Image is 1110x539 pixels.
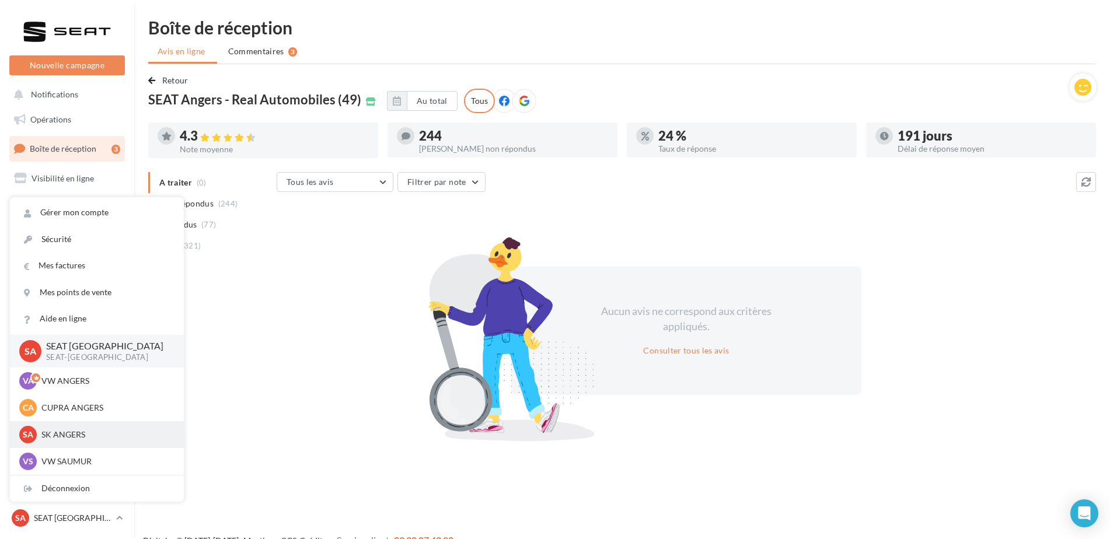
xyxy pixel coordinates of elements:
div: Boîte de réception [148,19,1096,36]
a: Campagnes [7,195,127,220]
button: Consulter tous les avis [638,344,734,358]
span: Opérations [30,114,71,124]
button: Nouvelle campagne [9,55,125,75]
div: 4.3 [180,129,369,143]
span: Visibilité en ligne [32,173,94,183]
a: SA SEAT [GEOGRAPHIC_DATA] [9,507,125,529]
div: Délai de réponse moyen [898,145,1087,153]
div: 191 jours [898,129,1087,142]
div: Déconnexion [10,475,184,502]
button: Filtrer par note [397,172,486,192]
span: Tous les avis [287,177,334,187]
span: SA [23,429,33,440]
div: 3 [288,47,297,57]
div: 244 [419,129,608,142]
div: Open Intercom Messenger [1070,499,1098,527]
span: Retour [162,75,189,85]
div: 24 % [658,129,847,142]
a: Médiathèque [7,253,127,278]
span: Commentaires [228,45,284,57]
span: Boîte de réception [30,143,96,153]
a: Gérer mon compte [10,199,184,226]
span: SA [25,344,36,358]
a: Mes points de vente [10,279,184,306]
a: Sécurité [10,226,184,253]
span: SA [15,512,26,524]
button: Tous les avis [277,172,393,192]
span: Non répondus [159,198,214,209]
span: VS [23,456,33,467]
span: (321) [181,241,201,250]
button: Au total [387,91,458,111]
p: VW ANGERS [41,375,170,387]
p: SEAT-[GEOGRAPHIC_DATA] [46,352,165,363]
button: Au total [407,91,458,111]
div: Taux de réponse [658,145,847,153]
div: 3 [111,145,120,154]
a: Visibilité en ligne [7,166,127,191]
span: Notifications [31,90,78,100]
p: SK ANGERS [41,429,170,440]
span: CA [23,402,34,414]
div: [PERSON_NAME] non répondus [419,145,608,153]
div: Note moyenne [180,145,369,153]
a: Contacts [7,224,127,249]
div: Aucun avis ne correspond aux critères appliqués. [586,304,787,334]
button: Retour [148,73,193,87]
a: PLV et print personnalisable [7,311,127,345]
p: VW SAUMUR [41,456,170,467]
p: CUPRA ANGERS [41,402,170,414]
a: Aide en ligne [10,306,184,332]
div: Tous [464,89,495,113]
span: SEAT Angers - Real Automobiles (49) [148,93,361,106]
span: (244) [218,199,238,208]
p: SEAT [GEOGRAPHIC_DATA] [46,339,165,353]
p: SEAT [GEOGRAPHIC_DATA] [34,512,111,524]
a: Mes factures [10,253,184,279]
a: Boîte de réception3 [7,136,127,161]
a: Calendrier [7,282,127,307]
a: Campagnes DataOnDemand [7,350,127,384]
span: VA [23,375,34,387]
a: Opérations [7,107,127,132]
span: (77) [201,220,216,229]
